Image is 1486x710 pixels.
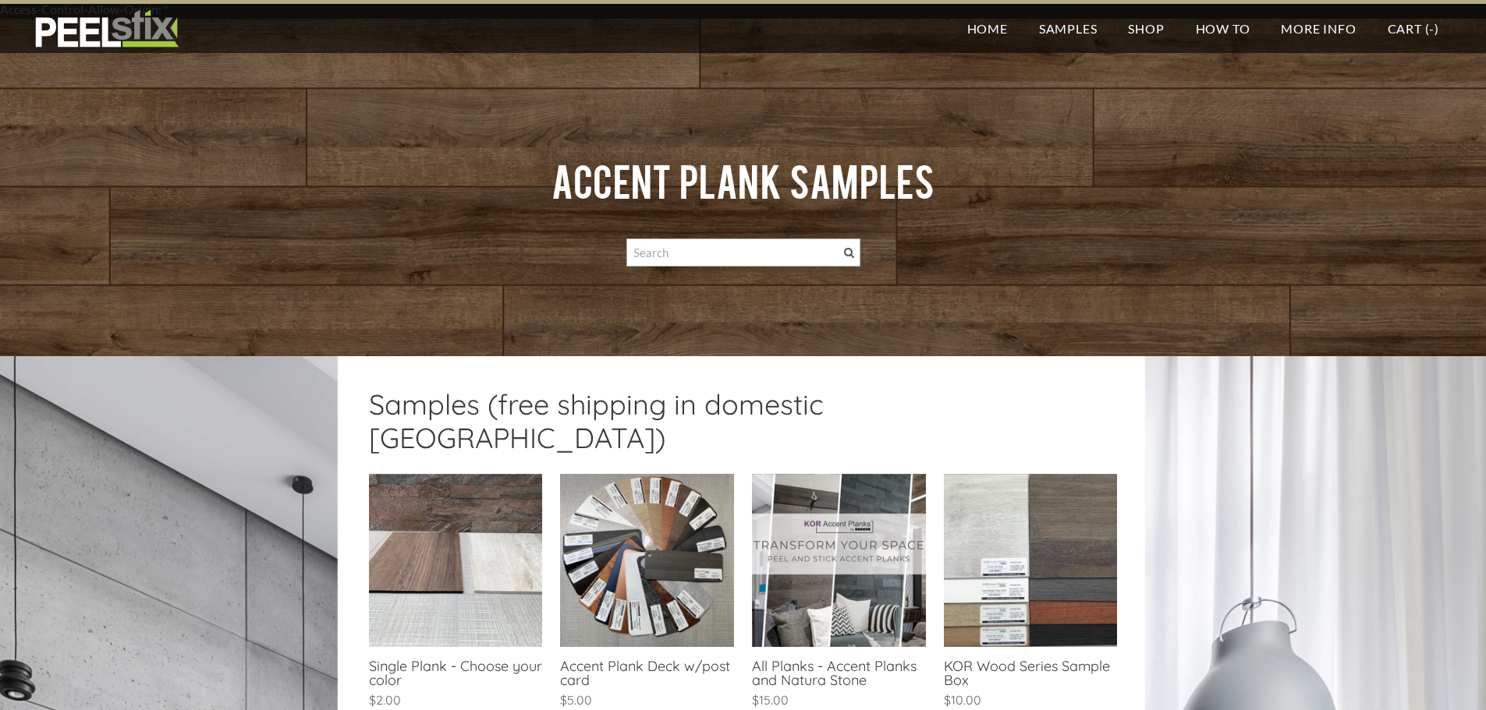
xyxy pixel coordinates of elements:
[369,387,1118,466] h2: Samples (free shipping in domestic [GEOGRAPHIC_DATA])
[1372,4,1455,53] a: Cart (-)
[551,155,935,204] font: ​Accent Plank Samples
[952,4,1023,53] a: Home
[1112,4,1179,53] a: Shop
[1023,4,1113,53] a: Samples
[1265,4,1371,53] a: More Info
[31,9,182,48] img: REFACE SUPPLIES
[844,248,854,258] span: Search
[626,238,860,267] input: Search
[1180,4,1266,53] a: How To
[1429,21,1435,36] span: -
